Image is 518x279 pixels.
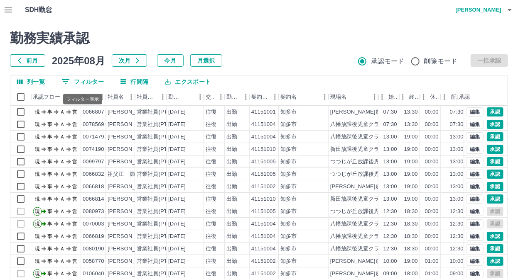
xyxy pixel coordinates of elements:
div: 12:30 [450,233,464,240]
div: 知多市 [280,146,297,153]
text: 現 [35,221,40,227]
text: 営 [72,121,77,127]
text: 事 [47,221,52,227]
text: 営 [72,159,77,165]
text: 営 [72,171,77,177]
button: 編集 [466,269,484,278]
div: 営業社員(PT契約) [137,233,180,240]
text: 事 [47,134,52,140]
text: 営 [72,109,77,115]
text: 現 [35,233,40,239]
div: 営業社員(PT契約) [137,121,180,129]
button: 編集 [466,157,484,166]
span: 削除モード [424,56,458,66]
div: 営業社員(PT契約) [137,170,180,178]
div: 0080190 [83,245,104,253]
div: 休憩 [420,88,441,106]
div: 0099797 [83,158,104,166]
div: 新田放課後児童クラブ [330,195,385,203]
button: 編集 [466,194,484,204]
div: 営業社員(PT契約) [137,133,180,141]
div: 現場名 [330,88,346,106]
button: 次月 [112,54,147,67]
div: 出勤 [226,208,237,216]
div: 知多市 [280,170,297,178]
text: 営 [72,258,77,264]
div: [PERSON_NAME] [108,108,153,116]
div: [PERSON_NAME] [108,133,153,141]
button: 編集 [466,182,484,191]
text: 営 [72,184,77,189]
text: 現 [35,171,40,177]
div: 八幡放課後児童クラブ [330,220,385,228]
div: 出勤 [226,183,237,191]
div: 出勤 [226,108,237,116]
div: 承認 [457,88,501,106]
div: 12:30 [383,233,397,240]
div: 18:30 [404,208,418,216]
div: 0080973 [83,208,104,216]
div: 営業社員(PT契約) [137,270,180,278]
div: 勤務日 [167,88,204,106]
div: 営業社員(PT契約) [137,108,180,116]
div: 知多市 [280,121,297,129]
button: メニュー [157,91,169,103]
div: 知多市 [280,220,297,228]
div: 契約コード [251,88,269,106]
text: 営 [72,196,77,202]
text: Ａ [60,258,65,264]
h2: 勤務実績承認 [10,30,508,46]
div: 終業 [409,88,418,106]
div: 07:30 [450,121,464,129]
div: 知多市 [280,183,297,191]
div: 00:00 [425,170,439,178]
div: 00:00 [425,133,439,141]
div: 知多市 [280,158,297,166]
button: 編集 [466,145,484,154]
div: 知多市 [280,108,297,116]
button: 編集 [466,219,484,228]
div: 社員番号 [81,88,106,106]
div: [PERSON_NAME]放課後児童クラブ [330,183,419,191]
div: 勤務区分 [225,88,250,106]
div: 承認フロー [31,88,81,106]
text: 現 [35,109,40,115]
div: [DATE] [168,220,186,228]
div: 出勤 [226,158,237,166]
div: 18:30 [404,233,418,240]
div: 12:30 [450,220,464,228]
div: 41151004 [251,220,276,228]
div: 00:00 [425,108,439,116]
div: 所定開始 [451,88,464,106]
div: 社員名 [106,88,135,106]
div: 営業社員(PT契約) [137,195,180,203]
div: 新田放課後児童クラブ [330,146,385,153]
div: 00:00 [425,220,439,228]
div: 知多市 [280,195,297,203]
text: 事 [47,246,52,252]
div: 12:30 [383,245,397,253]
div: 出勤 [226,170,237,178]
div: 13:30 [404,108,418,116]
text: 事 [47,258,52,264]
div: [DATE] [168,121,186,129]
div: [PERSON_NAME] [108,245,153,253]
div: 13:00 [450,133,464,141]
div: 41151004 [251,245,276,253]
div: 往復 [206,208,216,216]
div: 01:00 [425,257,439,265]
div: 13:30 [404,121,418,129]
div: 00:00 [425,233,439,240]
div: [DATE] [168,208,186,216]
div: [PERSON_NAME] [108,220,153,228]
div: 00:00 [425,158,439,166]
button: 承認 [487,132,503,141]
button: 承認 [487,145,503,154]
div: 出勤 [226,257,237,265]
button: 承認 [487,170,503,179]
div: 知多市 [280,233,297,240]
button: 前月 [10,54,45,67]
div: 社員名 [108,88,124,106]
div: 終業 [399,88,420,106]
text: Ａ [60,233,65,239]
